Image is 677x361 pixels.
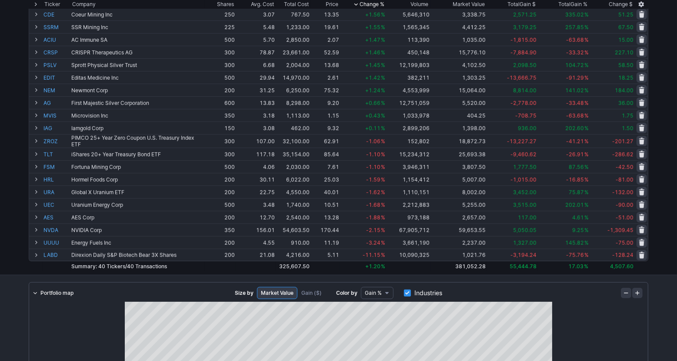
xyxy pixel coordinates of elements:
a: FSM [43,161,70,173]
div: Iamgold Corp [71,125,203,132]
td: 19.61 [310,20,340,33]
td: 300 [204,148,236,160]
td: 225 [204,20,236,33]
button: Data type [361,287,394,299]
span: 141.02 [565,87,584,94]
span: -1.59 [366,176,380,183]
td: 18,872.73 [430,134,487,148]
td: 381,052.28 [430,261,487,271]
td: 200 [204,186,236,198]
div: Coeur Mining Inc [71,11,203,18]
td: 75.32 [310,84,340,96]
td: 200 [204,84,236,96]
span: +1.24 [365,87,380,94]
span: 2,098.50 [513,62,537,68]
a: ACIU [43,34,70,46]
td: 85.64 [310,148,340,160]
span: Gain ($) [301,289,322,297]
span: -90.00 [616,202,634,208]
span: 1.50 [622,125,634,132]
td: 78.87 [236,46,276,58]
td: 4.06 [236,160,276,173]
td: 1,154,412 [386,173,430,186]
a: ZROZ [43,135,70,148]
td: 9.32 [310,121,340,134]
td: 1,303.25 [430,71,487,84]
td: 13.83 [236,96,276,109]
span: % [381,227,385,233]
span: 2,571.25 [513,11,537,18]
span: 3,179.25 [513,24,537,30]
span: % [381,214,385,221]
span: -33.48 [566,100,584,106]
a: Market Value [257,287,297,299]
span: % [381,138,385,145]
span: % [381,74,385,81]
td: 767.50 [276,8,310,20]
span: -33.32 [566,49,584,56]
span: / [125,263,127,270]
td: 152,802 [386,134,430,148]
span: % [381,151,385,158]
a: TLT [43,148,70,160]
span: % [381,37,385,43]
td: 170.44 [310,223,340,236]
a: UEC [43,199,70,211]
span: % [381,100,385,106]
a: IAG [43,122,70,134]
td: 450,148 [386,46,430,58]
td: 973,188 [386,211,430,223]
td: 910.00 [276,236,310,249]
span: +0.11 [365,125,380,132]
span: 145.82 [565,240,584,246]
div: Global X Uranium ETF [71,189,203,196]
span: -1.88 [366,214,380,221]
td: 5,007.00 [430,173,487,186]
td: 40.01 [310,186,340,198]
td: 113,390 [386,33,430,46]
span: -1.10 [366,164,380,170]
td: 1,565,345 [386,20,430,33]
td: 10,090,325 [386,249,430,261]
td: 200 [204,249,236,261]
span: 18.25 [618,74,634,81]
td: 200 [204,236,236,249]
td: 4,412.25 [430,20,487,33]
span: % [381,125,385,132]
div: Sprott Physical Silver Trust [71,62,203,68]
td: 250 [204,8,236,20]
span: -708.75 [515,112,537,119]
span: 1,327.00 [513,240,537,246]
td: 500 [204,71,236,84]
span: % [584,62,589,68]
span: % [381,112,385,119]
span: 257.85 [565,24,584,30]
a: PSLV [43,59,70,71]
a: CRSP [43,46,70,58]
span: -3.24 [366,240,380,246]
span: % [381,263,385,270]
span: % [584,100,589,106]
span: % [584,202,589,208]
td: 4,102.50 [430,58,487,71]
a: UUUU [43,236,70,249]
span: +0.66 [365,100,380,106]
td: 1,398.00 [430,121,487,134]
td: 4.55 [236,236,276,249]
span: % [381,176,385,183]
td: 200 [204,211,236,223]
td: 7.61 [310,160,340,173]
span: -91.29 [566,74,584,81]
td: 13.35 [310,8,340,20]
div: PIMCO 25+ Year Zero Coupon U.S. Treasury Index ETF [71,135,203,148]
span: 3,452.00 [513,189,537,196]
span: % [584,24,589,30]
span: % [381,62,385,68]
div: CRISPR Therapeutics AG [71,49,203,56]
td: 11.19 [310,236,340,249]
td: 8,298.00 [276,96,310,109]
div: Newmont Corp [71,87,203,94]
td: 150 [204,121,236,134]
td: 600 [204,96,236,109]
span: % [584,164,589,170]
